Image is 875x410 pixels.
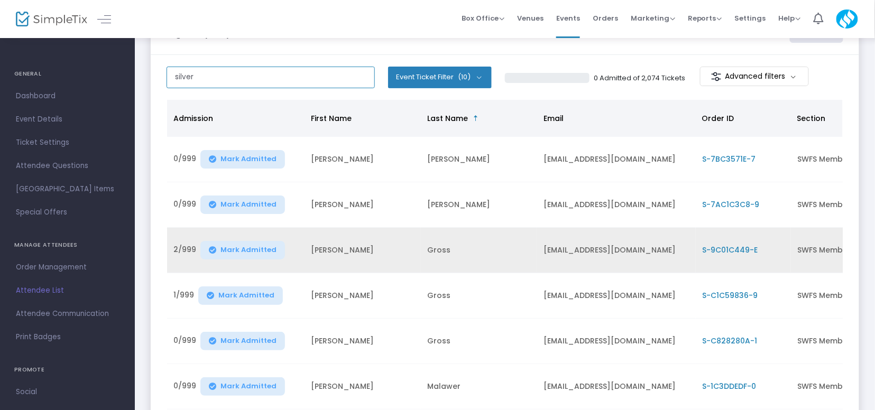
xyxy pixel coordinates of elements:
span: Events [556,5,580,32]
span: Dashboard [16,89,119,103]
span: 0/999 [173,335,196,350]
button: Mark Admitted [200,377,285,396]
span: Help [779,13,801,23]
span: 2/999 [173,244,196,259]
td: [EMAIL_ADDRESS][DOMAIN_NAME] [537,137,696,182]
td: Gross [421,319,537,364]
span: Orders [593,5,618,32]
span: Event Details [16,113,119,126]
button: Mark Admitted [200,195,285,214]
span: Admission [173,113,213,124]
button: Mark Admitted [198,286,283,305]
span: Attendee Communication [16,307,119,321]
td: [EMAIL_ADDRESS][DOMAIN_NAME] [537,364,696,409]
button: Mark Admitted [200,241,285,259]
td: [EMAIL_ADDRESS][DOMAIN_NAME] [537,182,696,228]
button: Event Ticket Filter(10) [388,67,492,88]
span: S-C1C59836-9 [702,290,758,301]
td: [EMAIL_ADDRESS][DOMAIN_NAME] [537,228,696,273]
span: [GEOGRAPHIC_DATA] Items [16,182,119,196]
span: S-9C01C449-E [702,245,758,255]
span: Settings [735,5,766,32]
span: Order ID [702,113,734,124]
span: Section [797,113,826,124]
span: Sortable [472,114,480,123]
span: 1/999 [173,290,194,305]
span: Marketing [631,13,675,23]
span: First Name [311,113,352,124]
button: Mark Admitted [200,332,285,350]
span: 0/999 [173,153,196,169]
td: [PERSON_NAME] [305,319,421,364]
td: [PERSON_NAME] [305,137,421,182]
td: Gross [421,228,537,273]
input: Search by name, order number, email, ip address [167,67,375,88]
span: Mark Admitted [220,246,277,254]
span: Box Office [462,13,504,23]
span: Attendee List [16,284,119,297]
td: [PERSON_NAME] [305,228,421,273]
span: Email [544,113,564,124]
span: Social [16,385,119,399]
span: Mark Admitted [220,382,277,390]
h4: MANAGE ATTENDEES [14,235,121,256]
span: 0/999 [173,199,196,214]
span: Attendee Questions [16,159,119,173]
img: filter [711,71,722,82]
span: Reports [688,13,722,23]
span: Mark Admitted [220,155,277,163]
span: Print Badges [16,330,119,344]
span: Last Name [427,113,468,124]
span: S-1C3DDEDF-0 [702,381,756,392]
m-button: Advanced filters [700,67,809,86]
td: [PERSON_NAME] [305,182,421,228]
td: [EMAIL_ADDRESS][DOMAIN_NAME] [537,273,696,319]
span: S-7BC3571E-7 [702,154,756,164]
span: Mark Admitted [220,200,277,209]
h4: PROMOTE [14,359,121,380]
h4: GENERAL [14,63,121,85]
td: [EMAIL_ADDRESS][DOMAIN_NAME] [537,319,696,364]
span: Ticket Settings [16,136,119,150]
span: Mark Admitted [220,337,277,345]
span: Special Offers [16,206,119,219]
p: 0 Admitted of 2,074 Tickets [594,73,685,83]
td: [PERSON_NAME] [305,273,421,319]
span: S-7AC1C3C8-9 [702,199,759,210]
span: (10) [458,73,471,81]
span: Order Management [16,260,119,274]
span: 0/999 [173,380,196,396]
td: [PERSON_NAME] [305,364,421,409]
td: [PERSON_NAME] [421,137,537,182]
button: Mark Admitted [200,150,285,169]
td: Malawer [421,364,537,409]
span: Venues [517,5,544,32]
span: Mark Admitted [218,291,274,300]
td: [PERSON_NAME] [421,182,537,228]
td: Gross [421,273,537,319]
span: S-C828280A-1 [702,336,757,346]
